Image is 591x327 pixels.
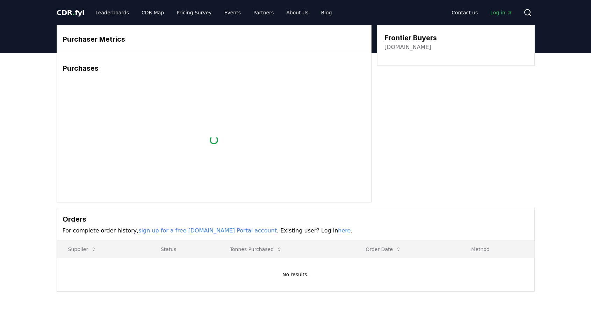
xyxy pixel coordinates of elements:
nav: Main [446,6,518,19]
button: Order Date [360,242,407,256]
p: Status [155,246,213,253]
div: loading [210,136,218,144]
a: About Us [281,6,314,19]
td: No results. [57,258,534,291]
h3: Orders [63,214,529,224]
button: Tonnes Purchased [224,242,288,256]
nav: Main [90,6,337,19]
p: For complete order history, . Existing user? Log in . [63,227,529,235]
a: Leaderboards [90,6,135,19]
p: Method [466,246,528,253]
span: . [72,8,75,17]
a: Log in [485,6,518,19]
a: CDR.fyi [57,8,85,18]
a: Events [219,6,246,19]
a: Pricing Survey [171,6,217,19]
span: Log in [490,9,512,16]
a: Blog [316,6,338,19]
a: here [338,227,351,234]
a: sign up for a free [DOMAIN_NAME] Portal account [138,227,277,234]
h3: Purchases [63,63,366,74]
a: Contact us [446,6,483,19]
a: [DOMAIN_NAME] [384,43,431,51]
button: Supplier [63,242,102,256]
h3: Frontier Buyers [384,33,437,43]
a: CDR Map [136,6,170,19]
h3: Purchaser Metrics [63,34,366,44]
span: CDR fyi [57,8,85,17]
a: Partners [248,6,279,19]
